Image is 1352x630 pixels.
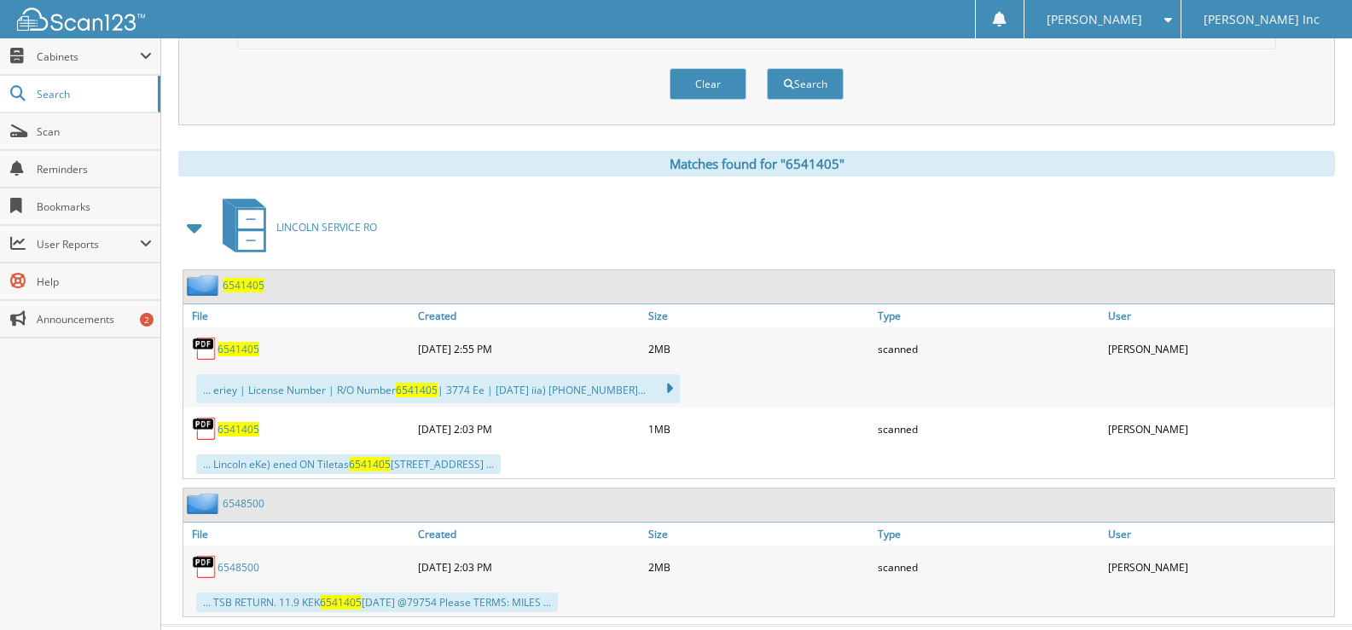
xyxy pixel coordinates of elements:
[187,493,223,514] img: folder2.png
[349,457,391,471] span: 6541405
[873,550,1104,584] div: scanned
[223,278,264,292] a: 6541405
[767,68,844,100] button: Search
[644,550,874,584] div: 2MB
[1047,14,1142,25] span: [PERSON_NAME]
[178,151,1335,176] div: Matches found for "6541405"
[414,304,644,327] a: Created
[644,332,874,366] div: 2MB
[187,275,223,296] img: folder2.png
[196,454,501,474] div: ... Lincoln eKe) ened ON Tiletas [STREET_ADDRESS] ...
[873,523,1104,546] a: Type
[183,304,414,327] a: File
[1104,332,1334,366] div: [PERSON_NAME]
[140,313,154,327] div: 2
[196,374,680,403] div: ... eriey | License Number | R/O Number | 3774 Ee | [DATE] iia) [PHONE_NUMBER]...
[37,275,152,289] span: Help
[192,336,218,361] img: PDF.png
[17,8,145,31] img: scan123-logo-white.svg
[873,304,1104,327] a: Type
[196,592,558,612] div: ... TSB RETURN. 11.9 KEK [DATE] @79754 Please TERMS: MILES ...
[644,412,874,446] div: 1MB
[37,312,152,327] span: Announcements
[276,220,377,234] span: LINCOLN SERVICE RO
[644,523,874,546] a: Size
[218,342,259,356] a: 6541405
[414,412,644,446] div: [DATE] 2:03 PM
[218,422,259,436] a: 6541405
[414,523,644,546] a: Created
[37,49,140,64] span: Cabinets
[396,383,438,397] span: 6541405
[218,560,259,575] a: 6548500
[670,68,746,100] button: Clear
[183,523,414,546] a: File
[873,412,1104,446] div: scanned
[212,194,377,261] a: LINCOLN SERVICE RO
[320,595,362,610] span: 6541405
[414,550,644,584] div: [DATE] 2:03 PM
[1204,14,1320,25] span: [PERSON_NAME] Inc
[1104,304,1334,327] a: User
[37,237,140,251] span: User Reports
[1104,412,1334,446] div: [PERSON_NAME]
[414,332,644,366] div: [DATE] 2:55 PM
[37,162,152,176] span: Reminders
[644,304,874,327] a: Size
[37,87,149,101] span: Search
[1104,550,1334,584] div: [PERSON_NAME]
[223,496,264,511] a: 6548500
[1104,523,1334,546] a: User
[192,416,218,442] img: PDF.png
[37,124,152,139] span: Scan
[37,199,152,214] span: Bookmarks
[873,332,1104,366] div: scanned
[192,554,218,580] img: PDF.png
